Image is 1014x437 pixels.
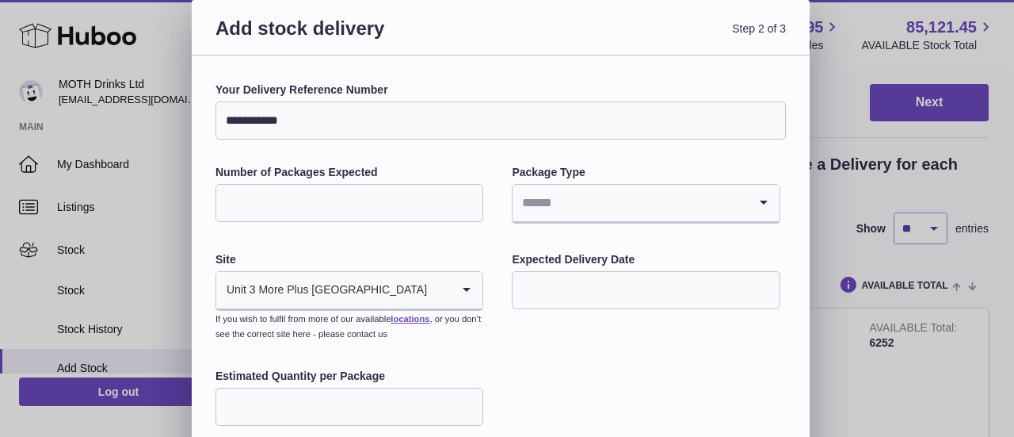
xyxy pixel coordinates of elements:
input: Search for option [513,185,747,221]
label: Expected Delivery Date [512,252,780,267]
label: Estimated Quantity per Package [215,369,483,384]
label: Site [215,252,483,267]
span: Step 2 of 3 [501,16,786,59]
label: Package Type [512,165,780,180]
label: Number of Packages Expected [215,165,483,180]
a: locations [391,314,429,324]
small: If you wish to fulfil from more of our available , or you don’t see the correct site here - pleas... [215,314,481,339]
div: Search for option [216,272,482,310]
h3: Add stock delivery [215,16,501,59]
label: Your Delivery Reference Number [215,82,786,98]
input: Search for option [428,272,451,309]
div: Search for option [513,185,779,223]
span: Unit 3 More Plus [GEOGRAPHIC_DATA] [216,272,428,309]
